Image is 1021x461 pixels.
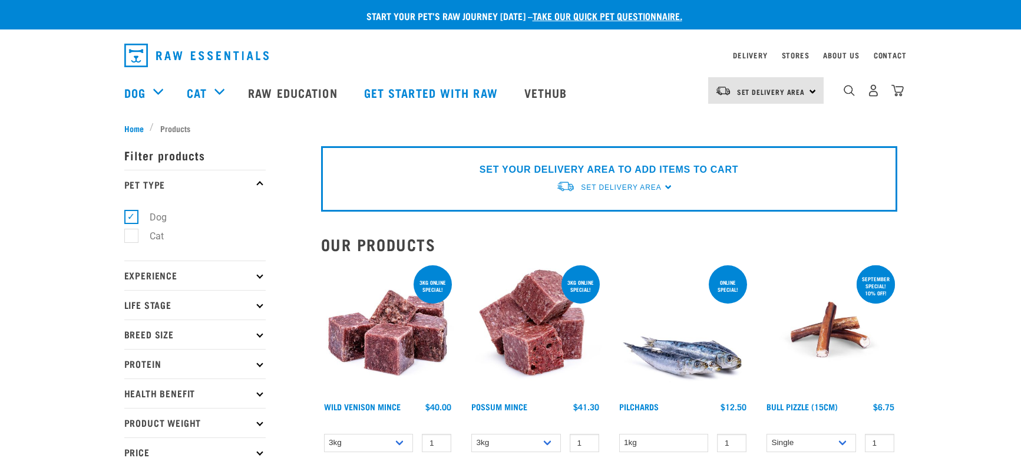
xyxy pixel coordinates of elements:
a: take our quick pet questionnaire. [533,13,682,18]
a: Raw Education [236,69,352,116]
img: Pile Of Cubed Wild Venison Mince For Pets [321,263,455,397]
div: $40.00 [425,402,451,411]
a: About Us [823,53,859,57]
p: SET YOUR DELIVERY AREA TO ADD ITEMS TO CART [480,163,738,177]
input: 1 [570,434,599,452]
a: Possum Mince [471,404,527,409]
a: Contact [874,53,907,57]
img: 1102 Possum Mince 01 [468,263,602,397]
p: Protein [124,349,266,378]
p: Product Weight [124,408,266,437]
a: Home [124,122,150,134]
img: Raw Essentials Logo [124,44,269,67]
img: home-icon@2x.png [891,84,904,97]
p: Pet Type [124,170,266,199]
div: $41.30 [573,402,599,411]
label: Dog [131,210,171,225]
a: Pilchards [619,404,659,409]
a: Vethub [513,69,582,116]
div: ONLINE SPECIAL! [709,274,747,298]
nav: breadcrumbs [124,122,897,134]
img: Four Whole Pilchards [616,263,750,397]
input: 1 [865,434,894,452]
div: 3kg online special! [561,274,600,298]
a: Stores [782,53,809,57]
span: Set Delivery Area [581,183,661,192]
label: Cat [131,229,168,243]
a: Get started with Raw [352,69,513,116]
a: Dog [124,84,146,101]
img: Bull Pizzle [764,263,897,397]
p: Experience [124,261,266,290]
p: Life Stage [124,290,266,320]
div: September special! 10% off! [857,270,895,302]
div: $12.50 [721,402,746,411]
img: van-moving.png [556,180,575,193]
a: Cat [187,84,207,101]
img: user.png [867,84,880,97]
img: van-moving.png [715,85,731,96]
a: Delivery [733,53,767,57]
span: Set Delivery Area [737,90,805,94]
p: Filter products [124,140,266,170]
div: $6.75 [873,402,894,411]
input: 1 [422,434,451,452]
a: Bull Pizzle (15cm) [766,404,838,409]
span: Home [124,122,144,134]
nav: dropdown navigation [115,39,907,72]
img: home-icon-1@2x.png [844,85,855,96]
input: 1 [717,434,746,452]
a: Wild Venison Mince [324,404,401,409]
p: Health Benefit [124,378,266,408]
div: 3kg online special! [414,274,452,298]
p: Breed Size [124,320,266,349]
h2: Our Products [321,235,897,253]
